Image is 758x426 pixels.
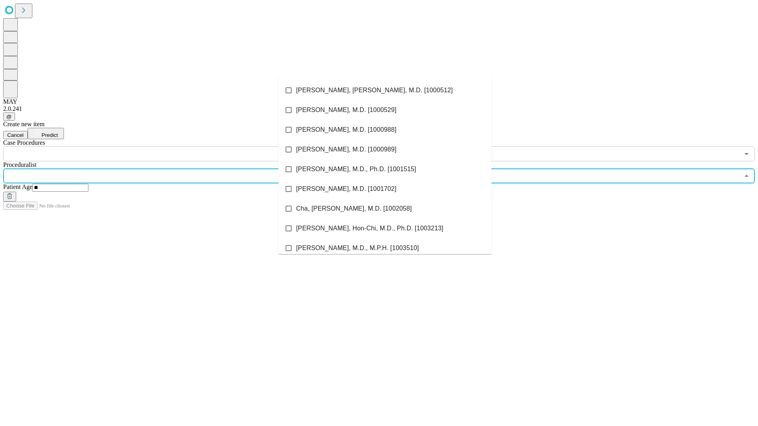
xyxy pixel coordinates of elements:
[296,184,396,194] span: [PERSON_NAME], M.D. [1001702]
[296,204,412,213] span: Cha, [PERSON_NAME], M.D. [1002058]
[3,139,45,146] span: Scheduled Procedure
[3,161,36,168] span: Proceduralist
[3,131,28,139] button: Cancel
[741,148,752,159] button: Open
[296,145,396,154] span: [PERSON_NAME], M.D. [1000989]
[28,128,64,139] button: Predict
[296,224,443,233] span: [PERSON_NAME], Hon-Chi, M.D., Ph.D. [1003213]
[3,112,15,121] button: @
[41,132,58,138] span: Predict
[296,243,419,253] span: [PERSON_NAME], M.D., M.P.H. [1003510]
[7,132,24,138] span: Cancel
[296,125,396,135] span: [PERSON_NAME], M.D. [1000988]
[296,164,416,174] span: [PERSON_NAME], M.D., Ph.D. [1001515]
[3,121,45,127] span: Create new item
[3,183,32,190] span: Patient Age
[3,98,755,105] div: MAY
[3,105,755,112] div: 2.0.241
[296,86,453,95] span: [PERSON_NAME], [PERSON_NAME], M.D. [1000512]
[296,105,396,115] span: [PERSON_NAME], M.D. [1000529]
[6,114,12,120] span: @
[741,170,752,181] button: Close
